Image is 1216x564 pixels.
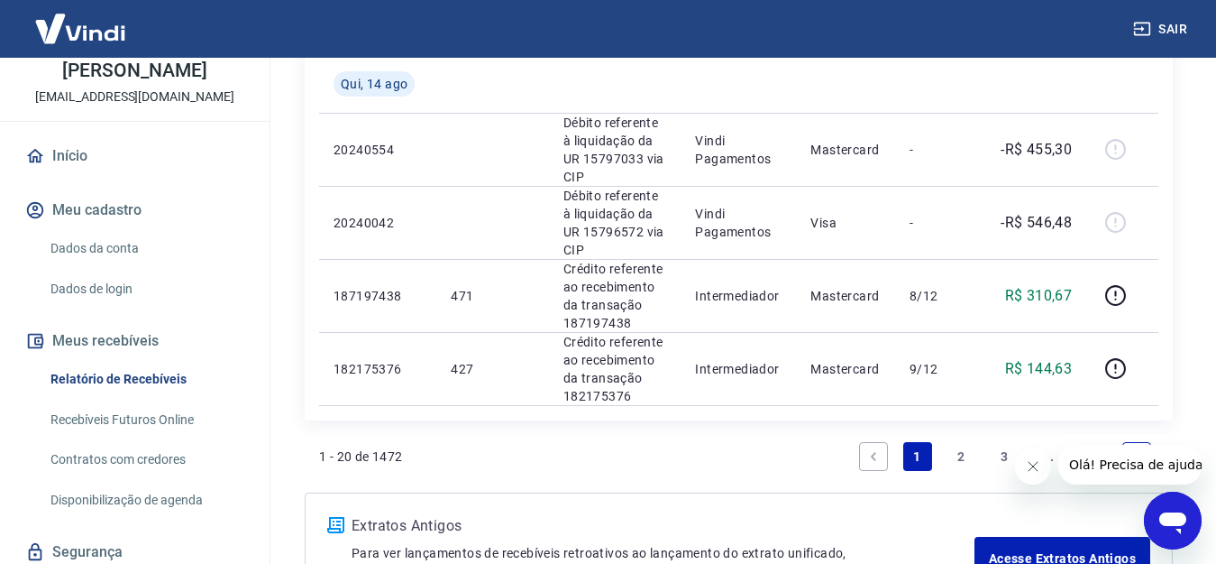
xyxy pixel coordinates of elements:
a: Next page [1122,442,1151,471]
p: Intermediador [695,287,782,305]
a: Page 2 [946,442,975,471]
p: Débito referente à liquidação da UR 15796572 via CIP [563,187,667,259]
p: -R$ 546,48 [1001,212,1072,234]
p: -R$ 455,30 [1001,139,1072,161]
img: ícone [327,517,344,533]
p: Intermediador [695,360,782,378]
iframe: Mensagem da empresa [1058,445,1202,485]
p: Visa [810,214,881,232]
p: Vindi Pagamentos [695,132,782,168]
a: Recebíveis Futuros Online [43,402,248,439]
p: - [910,141,963,159]
a: Disponibilização de agenda [43,482,248,519]
p: - [910,214,963,232]
p: Mastercard [810,360,881,378]
p: Crédito referente ao recebimento da transação 187197438 [563,260,667,332]
p: Crédito referente ao recebimento da transação 182175376 [563,333,667,405]
a: Page 74 [1078,442,1108,471]
p: Extratos Antigos [352,515,974,537]
a: Jump forward [1034,442,1063,471]
p: [PERSON_NAME] [62,61,206,80]
iframe: Fechar mensagem [1015,448,1051,485]
a: Previous page [859,442,888,471]
p: 20240554 [334,141,422,159]
a: Page 3 [991,442,1019,471]
a: Contratos com credores [43,441,248,478]
p: Vindi Pagamentos [695,205,782,241]
p: 471 [451,287,534,305]
p: Mastercard [810,141,881,159]
button: Sair [1129,13,1194,46]
p: R$ 310,67 [1005,285,1073,307]
ul: Pagination [852,435,1158,478]
p: 9/12 [910,360,963,378]
iframe: Botão para abrir a janela de mensagens [1144,492,1202,550]
p: 8/12 [910,287,963,305]
p: [EMAIL_ADDRESS][DOMAIN_NAME] [35,88,234,106]
span: Olá! Precisa de ajuda? [11,13,151,27]
p: Débito referente à liquidação da UR 15797033 via CIP [563,114,667,186]
span: Qui, 14 ago [341,75,407,93]
p: 1 - 20 de 1472 [319,448,403,466]
p: Mastercard [810,287,881,305]
a: Dados da conta [43,230,248,267]
p: 182175376 [334,360,422,378]
a: Dados de login [43,271,248,308]
a: Page 1 is your current page [903,442,932,471]
button: Meu cadastro [22,190,248,230]
p: 427 [451,360,534,378]
p: R$ 144,63 [1005,358,1073,380]
p: 20240042 [334,214,422,232]
img: Vindi [22,1,139,56]
a: Início [22,136,248,176]
button: Meus recebíveis [22,321,248,361]
p: 187197438 [334,287,422,305]
a: Relatório de Recebíveis [43,361,248,398]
